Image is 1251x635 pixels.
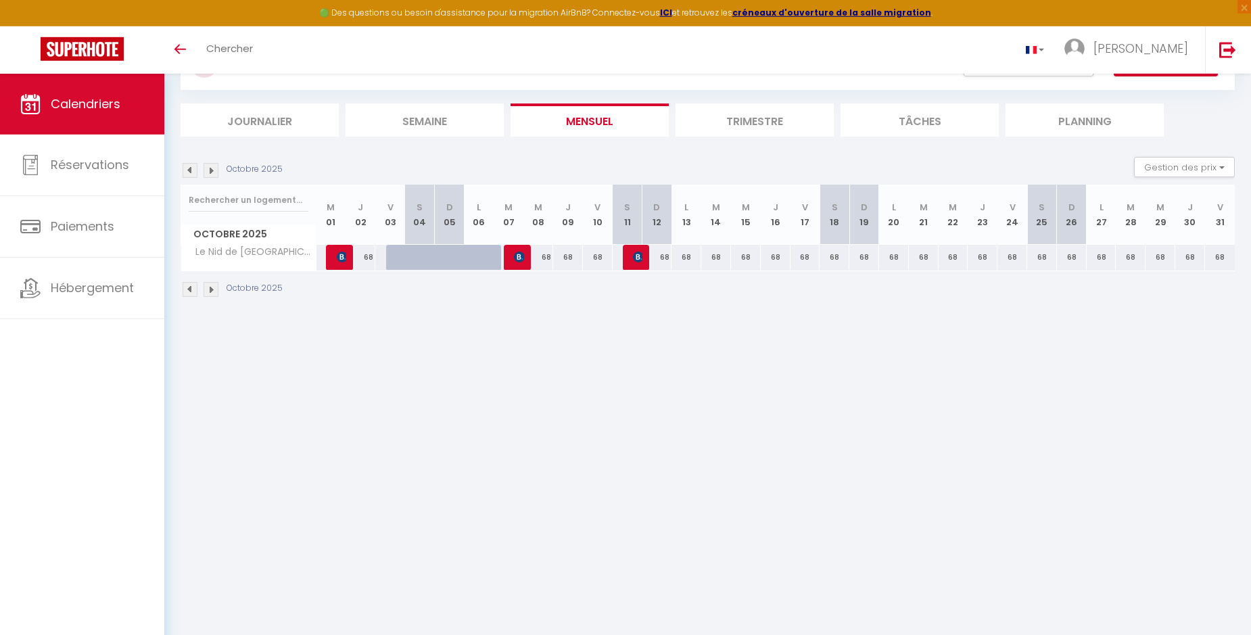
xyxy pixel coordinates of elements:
abbr: D [861,201,868,214]
th: 19 [849,185,879,245]
li: Journalier [181,103,339,137]
div: 68 [671,245,701,270]
th: 17 [790,185,820,245]
div: 68 [1146,245,1175,270]
th: 20 [879,185,909,245]
th: 27 [1087,185,1116,245]
div: 68 [1205,245,1235,270]
span: Réservations [51,156,129,173]
abbr: V [387,201,394,214]
th: 10 [583,185,613,245]
div: 68 [523,245,553,270]
abbr: L [477,201,481,214]
li: Trimestre [676,103,834,137]
div: 68 [820,245,849,270]
abbr: M [327,201,335,214]
th: 28 [1116,185,1146,245]
th: 22 [939,185,968,245]
div: 68 [849,245,879,270]
div: 68 [1175,245,1205,270]
div: 68 [346,245,375,270]
button: Ouvrir le widget de chat LiveChat [11,5,51,46]
th: 31 [1205,185,1235,245]
div: 68 [790,245,820,270]
p: Octobre 2025 [227,163,283,176]
th: 25 [1027,185,1057,245]
li: Planning [1006,103,1164,137]
abbr: M [504,201,513,214]
abbr: D [1068,201,1075,214]
th: 30 [1175,185,1205,245]
img: logout [1219,41,1236,58]
th: 16 [761,185,790,245]
abbr: M [534,201,542,214]
th: 29 [1146,185,1175,245]
abbr: M [1156,201,1164,214]
th: 21 [909,185,939,245]
p: Octobre 2025 [227,282,283,295]
abbr: M [920,201,928,214]
div: 68 [1027,245,1057,270]
th: 05 [435,185,465,245]
div: 68 [909,245,939,270]
th: 12 [642,185,671,245]
abbr: V [594,201,600,214]
div: 68 [1057,245,1087,270]
th: 09 [553,185,583,245]
abbr: S [417,201,423,214]
abbr: L [1100,201,1104,214]
abbr: J [358,201,363,214]
img: Super Booking [41,37,124,61]
input: Rechercher un logement... [189,188,308,212]
th: 02 [346,185,375,245]
img: ... [1064,39,1085,59]
abbr: S [832,201,838,214]
a: Chercher [196,26,263,74]
a: créneaux d'ouverture de la salle migration [732,7,931,18]
th: 03 [375,185,405,245]
abbr: V [802,201,808,214]
span: [PERSON_NAME] [633,244,643,270]
span: Chercher [206,41,253,55]
div: 68 [1087,245,1116,270]
span: Octobre 2025 [181,225,316,244]
li: Mensuel [511,103,669,137]
th: 13 [671,185,701,245]
th: 15 [731,185,761,245]
abbr: J [980,201,985,214]
div: 68 [997,245,1027,270]
a: ... [PERSON_NAME] [1054,26,1205,74]
abbr: J [565,201,571,214]
div: 68 [761,245,790,270]
abbr: V [1010,201,1016,214]
a: ICI [660,7,672,18]
th: 06 [465,185,494,245]
span: [PERSON_NAME] [337,244,347,270]
th: 04 [405,185,435,245]
abbr: M [1127,201,1135,214]
div: 68 [553,245,583,270]
abbr: M [949,201,957,214]
th: 01 [316,185,346,245]
abbr: J [1187,201,1193,214]
div: 68 [731,245,761,270]
abbr: V [1217,201,1223,214]
li: Tâches [841,103,999,137]
abbr: L [684,201,688,214]
div: 68 [1116,245,1146,270]
div: 68 [701,245,731,270]
span: Hébergement [51,279,134,296]
div: 68 [879,245,909,270]
th: 23 [968,185,997,245]
th: 24 [997,185,1027,245]
th: 08 [523,185,553,245]
span: Le Nid de [GEOGRAPHIC_DATA] [183,245,318,260]
span: Paiements [51,218,114,235]
span: Calendriers [51,95,120,112]
abbr: L [892,201,896,214]
th: 14 [701,185,731,245]
abbr: S [624,201,630,214]
th: 18 [820,185,849,245]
